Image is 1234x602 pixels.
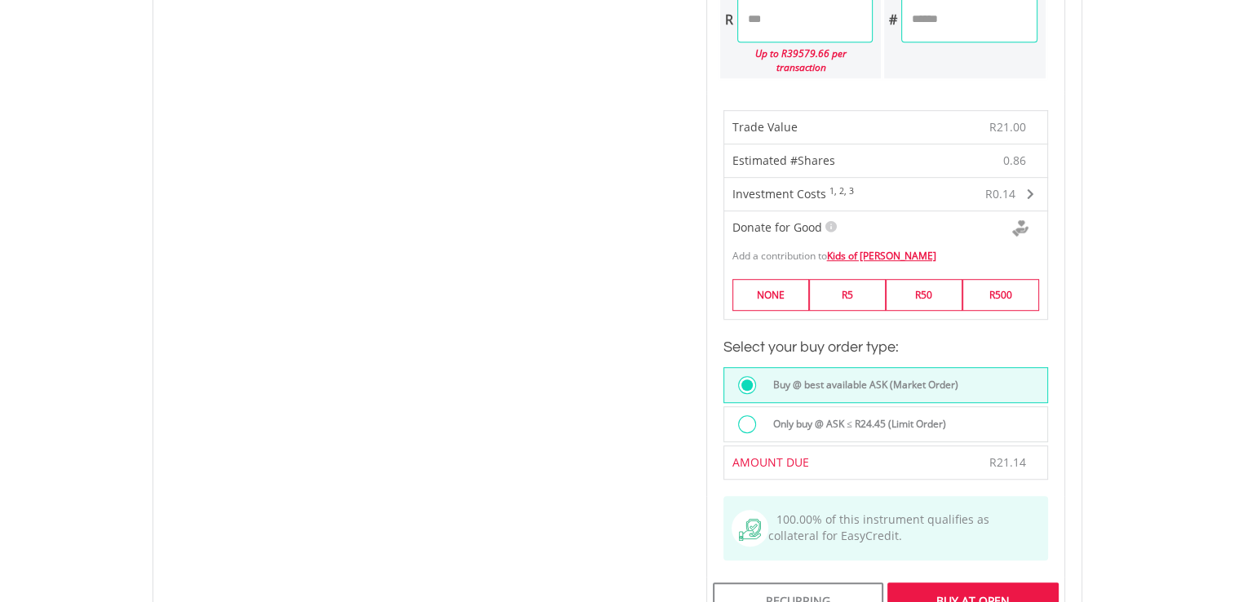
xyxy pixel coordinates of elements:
span: Trade Value [732,119,798,135]
label: NONE [732,279,809,311]
span: Donate for Good [732,219,822,235]
span: 100.00% of this instrument qualifies as collateral for EasyCredit. [768,511,989,543]
div: Add a contribution to [724,241,1047,263]
span: R21.00 [989,119,1026,135]
label: R5 [809,279,886,311]
span: AMOUNT DUE [732,454,809,470]
img: Donte For Good [1012,220,1028,237]
h3: Select your buy order type: [723,336,1048,359]
img: collateral-qualifying-green.svg [739,519,761,541]
span: Investment Costs [732,186,826,201]
div: Up to R39579.66 per transaction [720,42,874,78]
sup: 1, 2, 3 [829,185,854,197]
label: R50 [886,279,962,311]
span: R0.14 [985,186,1015,201]
label: Buy @ best available ASK (Market Order) [763,376,958,394]
label: R500 [962,279,1039,311]
span: 0.86 [1003,153,1026,169]
label: Only buy @ ASK ≤ R24.45 (Limit Order) [763,415,946,433]
span: Estimated #Shares [732,153,835,168]
span: R21.14 [989,454,1026,470]
a: Kids of [PERSON_NAME] [827,249,936,263]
